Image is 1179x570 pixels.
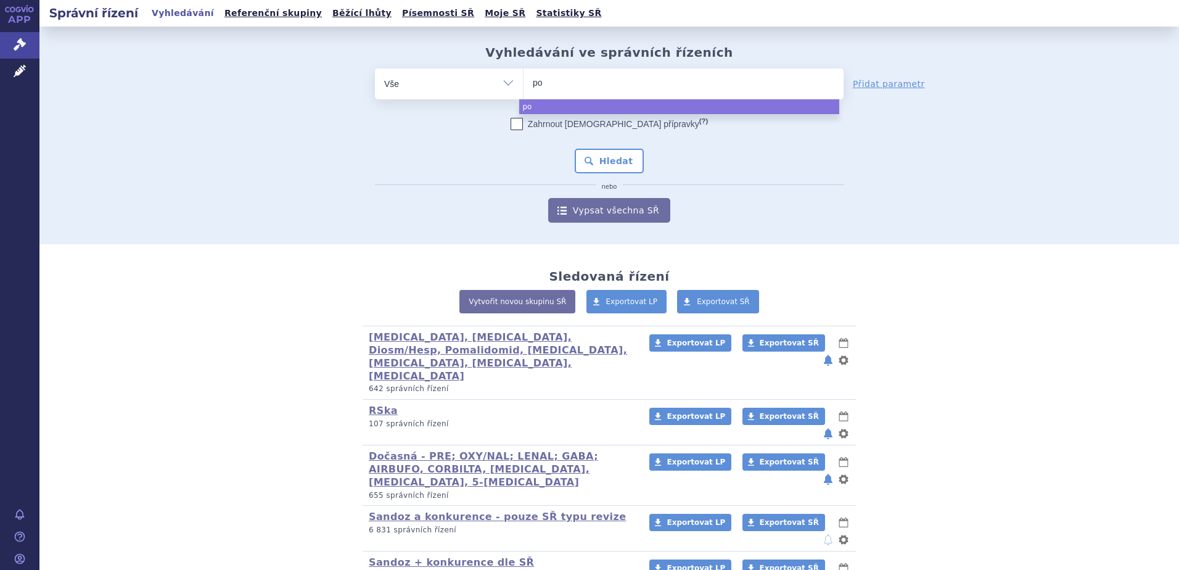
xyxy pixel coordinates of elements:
a: [MEDICAL_DATA], [MEDICAL_DATA], Diosm/Hesp, Pomalidomid, [MEDICAL_DATA], [MEDICAL_DATA], [MEDICAL... [369,331,627,381]
a: Exportovat SŘ [742,514,825,531]
span: Exportovat SŘ [760,458,819,466]
a: Písemnosti SŘ [398,5,478,22]
h2: Sledovaná řízení [549,269,669,284]
i: nebo [596,183,623,191]
li: po [519,99,839,114]
a: Exportovat LP [649,334,731,352]
button: lhůty [837,515,850,530]
a: RSka [369,405,398,416]
p: 655 správních řízení [369,490,633,501]
button: Hledat [575,149,644,173]
span: Exportovat SŘ [760,412,819,421]
span: Exportovat LP [667,339,725,347]
a: Exportovat LP [649,514,731,531]
button: notifikace [822,426,834,441]
button: nastavení [837,353,850,368]
a: Exportovat LP [649,408,731,425]
a: Přidat parametr [853,78,925,90]
button: lhůty [837,455,850,469]
span: Exportovat SŘ [760,518,819,527]
abbr: (?) [699,117,708,125]
a: Dočasná - PRE; OXY/NAL; LENAL; GABA; AIRBUFO, CORBILTA, [MEDICAL_DATA], [MEDICAL_DATA], 5-[MEDICA... [369,450,598,488]
h2: Správní řízení [39,4,148,22]
h2: Vyhledávání ve správních řízeních [485,45,733,60]
span: Exportovat LP [606,297,658,306]
a: Exportovat LP [586,290,667,313]
span: Exportovat LP [667,458,725,466]
a: Exportovat SŘ [742,334,825,352]
button: nastavení [837,472,850,487]
a: Exportovat SŘ [677,290,759,313]
p: 6 831 správních řízení [369,525,633,535]
a: Vytvořit novou skupinu SŘ [459,290,575,313]
a: Běžící lhůty [329,5,395,22]
a: Referenční skupiny [221,5,326,22]
span: Exportovat SŘ [697,297,750,306]
a: Vyhledávání [148,5,218,22]
a: Exportovat SŘ [742,453,825,471]
span: Exportovat LP [667,412,725,421]
button: notifikace [822,472,834,487]
button: lhůty [837,336,850,350]
p: 107 správních řízení [369,419,633,429]
a: Exportovat SŘ [742,408,825,425]
button: nastavení [837,532,850,547]
a: Statistiky SŘ [532,5,605,22]
button: notifikace [822,353,834,368]
label: Zahrnout [DEMOGRAPHIC_DATA] přípravky [511,118,708,130]
a: Sandoz + konkurence dle SŘ [369,556,534,568]
span: Exportovat LP [667,518,725,527]
button: lhůty [837,409,850,424]
p: 642 správních řízení [369,384,633,394]
a: Moje SŘ [481,5,529,22]
a: Exportovat LP [649,453,731,471]
a: Sandoz a konkurence - pouze SŘ typu revize [369,511,626,522]
span: Exportovat SŘ [760,339,819,347]
button: notifikace [822,532,834,547]
button: nastavení [837,426,850,441]
a: Vypsat všechna SŘ [548,198,670,223]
